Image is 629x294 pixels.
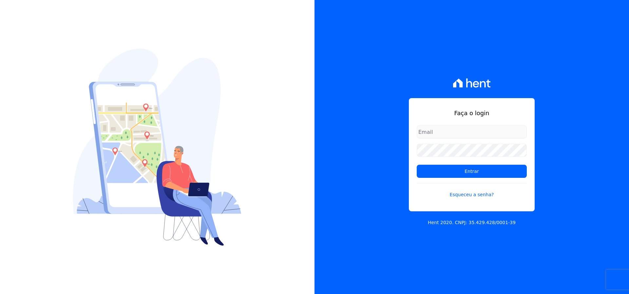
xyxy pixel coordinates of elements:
[73,49,241,246] img: Login
[417,183,527,198] a: Esqueceu a senha?
[428,219,516,226] p: Hent 2020. CNPJ: 35.429.428/0001-39
[417,125,527,138] input: Email
[417,165,527,178] input: Entrar
[417,109,527,117] h1: Faça o login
